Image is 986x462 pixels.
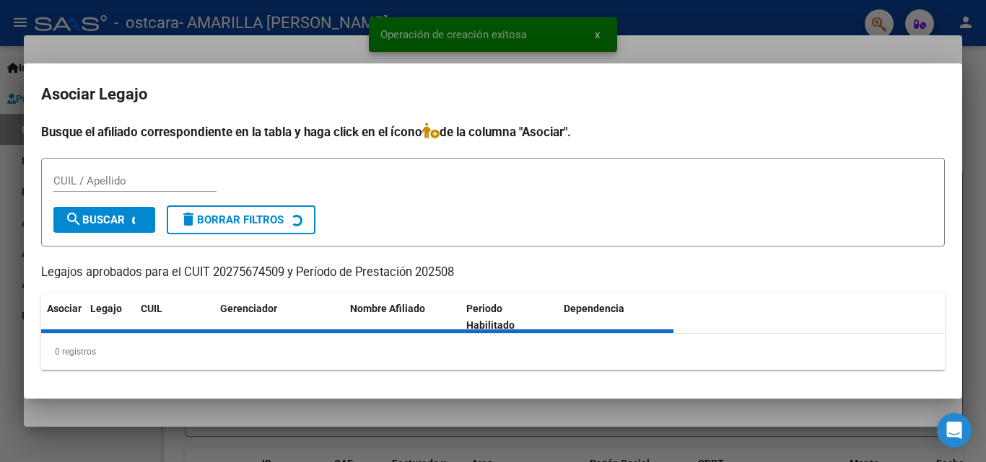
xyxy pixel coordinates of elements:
[84,293,135,341] datatable-header-cell: Legajo
[90,303,122,314] span: Legajo
[135,293,214,341] datatable-header-cell: CUIL
[564,303,624,314] span: Dependencia
[65,213,125,226] span: Buscar
[461,293,558,341] datatable-header-cell: Periodo Habilitado
[41,264,945,282] p: Legajos aprobados para el CUIT 20275674509 y Período de Prestación 202508
[41,81,945,108] h2: Asociar Legajo
[220,303,277,314] span: Gerenciador
[53,207,155,233] button: Buscar
[344,293,461,341] datatable-header-cell: Nombre Afiliado
[466,303,515,331] span: Periodo Habilitado
[180,213,284,226] span: Borrar Filtros
[41,123,945,141] h4: Busque el afiliado correspondiente en la tabla y haga click en el ícono de la columna "Asociar".
[180,210,197,228] mat-icon: delete
[937,413,972,448] div: Open Intercom Messenger
[167,205,315,234] button: Borrar Filtros
[47,303,82,314] span: Asociar
[558,293,674,341] datatable-header-cell: Dependencia
[214,293,344,341] datatable-header-cell: Gerenciador
[65,210,82,228] mat-icon: search
[350,303,425,314] span: Nombre Afiliado
[41,293,84,341] datatable-header-cell: Asociar
[41,334,945,370] div: 0 registros
[141,303,162,314] span: CUIL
